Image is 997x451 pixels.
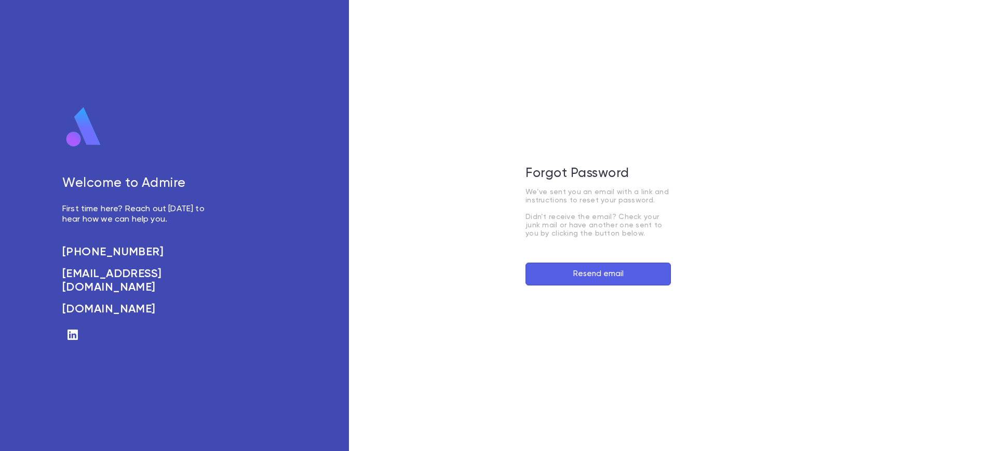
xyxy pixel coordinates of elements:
[526,263,671,285] button: Resend email
[62,245,216,259] a: [PHONE_NUMBER]
[62,303,216,316] a: [DOMAIN_NAME]
[526,188,671,238] p: We’ve sent you an email with a link and instructions to reset your password. Didn’t receive the e...
[62,204,216,225] p: First time here? Reach out [DATE] to hear how we can help you.
[62,267,216,294] a: [EMAIL_ADDRESS][DOMAIN_NAME]
[526,166,671,182] h5: Forgot Password
[62,176,216,192] h5: Welcome to Admire
[62,106,105,148] img: logo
